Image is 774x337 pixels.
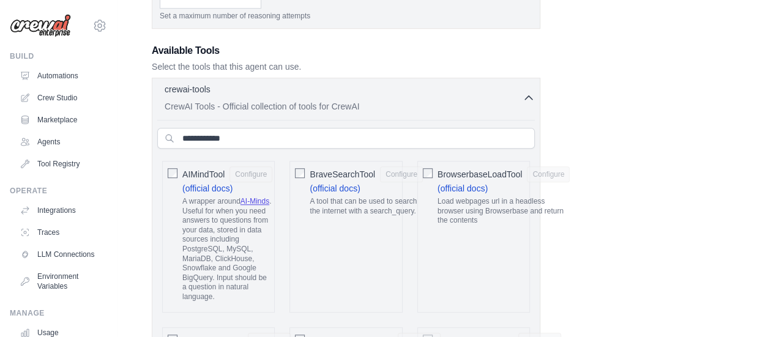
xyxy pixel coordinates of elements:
a: (official docs) [310,183,360,193]
p: crewai-tools [165,83,210,95]
span: BraveSearchTool [310,168,375,180]
a: Marketplace [15,110,107,130]
h3: Available Tools [152,43,540,58]
a: Traces [15,223,107,242]
img: Logo [10,14,71,37]
button: AIMindTool (official docs) A wrapper aroundAI-Minds. Useful for when you need answers to question... [229,166,272,182]
p: A tool that can be used to search the internet with a search_query. [310,197,423,216]
p: CrewAI Tools - Official collection of tools for CrewAI [165,100,523,113]
p: Set a maximum number of reasoning attempts [160,11,532,21]
span: BrowserbaseLoadTool [437,168,523,180]
div: Manage [10,308,107,318]
a: Integrations [15,201,107,220]
button: BrowserbaseLoadTool (official docs) Load webpages url in a headless browser using Browserbase and... [527,166,570,182]
span: AIMindTool [182,168,225,180]
a: Automations [15,66,107,86]
button: crewai-tools CrewAI Tools - Official collection of tools for CrewAI [157,83,535,113]
a: AI-Minds [240,197,269,206]
div: Build [10,51,107,61]
a: Tool Registry [15,154,107,174]
a: (official docs) [437,183,488,193]
a: (official docs) [182,183,233,193]
a: Crew Studio [15,88,107,108]
a: Environment Variables [15,267,107,296]
p: Select the tools that this agent can use. [152,61,540,73]
p: A wrapper around . Useful for when you need answers to questions from your data, stored in data s... [182,197,272,302]
p: Load webpages url in a headless browser using Browserbase and return the contents [437,197,570,226]
div: Operate [10,186,107,196]
a: LLM Connections [15,245,107,264]
a: Agents [15,132,107,152]
button: BraveSearchTool (official docs) A tool that can be used to search the internet with a search_query. [380,166,423,182]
